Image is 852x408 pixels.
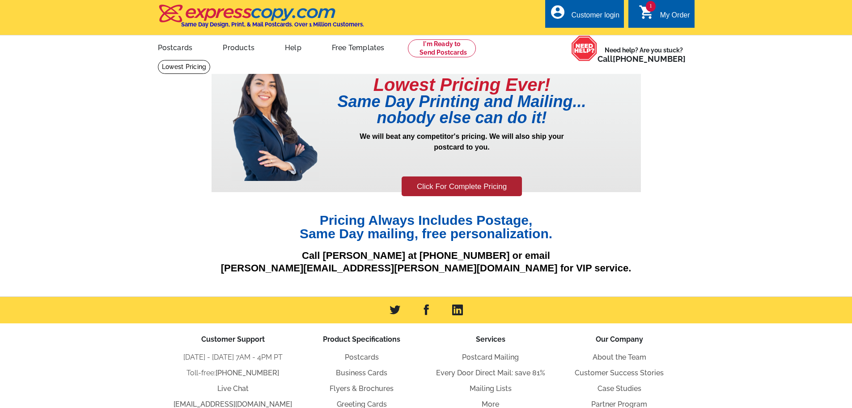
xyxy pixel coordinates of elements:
a: [PHONE_NUMBER] [613,54,686,64]
a: Mailing Lists [470,384,512,393]
a: Business Cards [336,369,387,377]
span: Customer Support [201,335,265,344]
a: account_circle Customer login [550,10,619,21]
span: Call [598,54,686,64]
span: Need help? Are you stuck? [598,46,690,64]
a: Help [271,36,316,57]
div: My Order [660,11,690,24]
a: Flyers & Brochures [330,384,394,393]
img: help [571,35,598,61]
li: Toll-free: [169,368,297,378]
h4: Same Day Design, Print, & Mail Postcards. Over 1 Million Customers. [181,21,364,28]
p: We will beat any competitor's pricing. We will also ship your postcard to you. [319,131,605,175]
li: [DATE] - [DATE] 7AM - 4PM PT [169,352,297,363]
a: Products [208,36,269,57]
a: Case Studies [598,384,641,393]
a: About the Team [593,353,646,361]
a: Every Door Direct Mail: save 81% [436,369,545,377]
span: Our Company [596,335,643,344]
a: Customer Success Stories [575,369,664,377]
h1: Lowest Pricing Ever! [319,76,605,94]
a: Postcard Mailing [462,353,519,361]
h1: Pricing Always Includes Postage, Same Day mailing, free personalization. [212,214,641,241]
a: Live Chat [217,384,249,393]
a: Free Templates [318,36,399,57]
div: Customer login [571,11,619,24]
span: Services [476,335,505,344]
a: Same Day Design, Print, & Mail Postcards. Over 1 Million Customers. [158,11,364,28]
i: shopping_cart [639,4,655,20]
img: prepricing-girl.png [232,60,318,181]
h1: Same Day Printing and Mailing... nobody else can do it! [319,94,605,126]
a: Click For Complete Pricing [402,176,522,197]
span: Product Specifications [323,335,400,344]
p: Call [PERSON_NAME] at [PHONE_NUMBER] or email [PERSON_NAME][EMAIL_ADDRESS][PERSON_NAME][DOMAIN_NA... [212,249,641,275]
a: 1 shopping_cart My Order [639,10,690,21]
a: Postcards [144,36,207,57]
a: Postcards [345,353,379,361]
span: 1 [646,1,656,12]
a: [PHONE_NUMBER] [216,369,279,377]
i: account_circle [550,4,566,20]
